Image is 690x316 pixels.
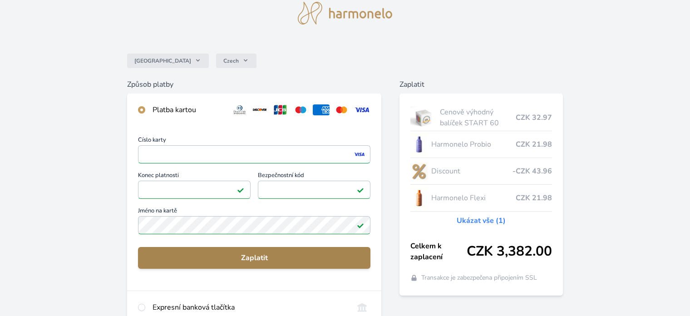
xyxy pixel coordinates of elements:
[410,133,428,156] img: CLEAN_PROBIO_se_stinem_x-lo.jpg
[313,104,330,115] img: amex.svg
[138,173,251,181] span: Konec platnosti
[142,183,246,196] iframe: Iframe pro datum vypršení platnosti
[153,302,346,313] div: Expresní banková tlačítka
[237,186,244,193] img: Platné pole
[421,273,537,282] span: Transakce je zabezpečena připojením SSL
[258,173,370,181] span: Bezpečnostní kód
[138,208,370,216] span: Jméno na kartě
[298,2,392,25] img: logo.svg
[440,107,516,128] span: Cenově výhodný balíček START 60
[357,222,364,229] img: Platné pole
[138,247,370,269] button: Zaplatit
[410,106,436,129] img: start.jpg
[145,252,363,263] span: Zaplatit
[127,79,381,90] h6: Způsob platby
[134,57,191,64] span: [GEOGRAPHIC_DATA]
[410,187,428,209] img: CLEAN_FLEXI_se_stinem_x-hi_(1)-lo.jpg
[333,104,350,115] img: mc.svg
[354,302,370,313] img: onlineBanking_CZ.svg
[431,193,516,203] span: Harmonelo Flexi
[142,148,366,161] iframe: Iframe pro číslo karty
[223,57,239,64] span: Czech
[138,137,370,145] span: Číslo karty
[353,150,365,158] img: visa
[457,215,506,226] a: Ukázat vše (1)
[216,54,256,68] button: Czech
[399,79,563,90] h6: Zaplatit
[431,139,516,150] span: Harmonelo Probio
[354,104,370,115] img: visa.svg
[516,139,552,150] span: CZK 21.98
[513,166,552,177] span: -CZK 43.96
[272,104,289,115] img: jcb.svg
[431,166,513,177] span: Discount
[410,160,428,183] img: discount-lo.png
[153,104,224,115] div: Platba kartou
[516,193,552,203] span: CZK 21.98
[516,112,552,123] span: CZK 32.97
[232,104,248,115] img: diners.svg
[138,216,370,234] input: Jméno na kartěPlatné pole
[262,183,366,196] iframe: Iframe pro bezpečnostní kód
[467,243,552,260] span: CZK 3,382.00
[127,54,209,68] button: [GEOGRAPHIC_DATA]
[410,241,467,262] span: Celkem k zaplacení
[357,186,364,193] img: Platné pole
[251,104,268,115] img: discover.svg
[292,104,309,115] img: maestro.svg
